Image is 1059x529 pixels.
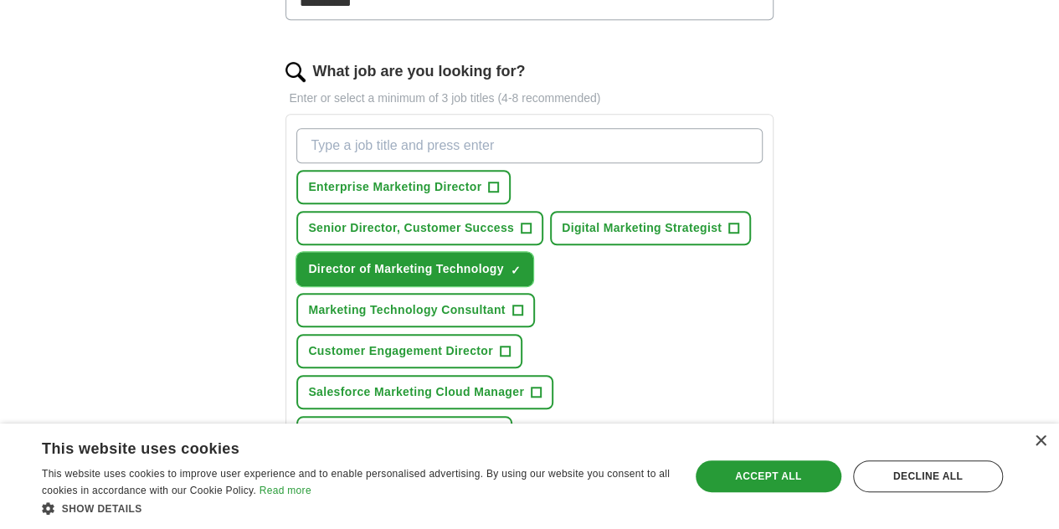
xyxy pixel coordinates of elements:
[296,293,534,327] button: Marketing Technology Consultant
[296,170,511,204] button: Enterprise Marketing Director
[296,334,522,368] button: Customer Engagement Director
[296,375,553,409] button: Salesforce Marketing Cloud Manager
[296,211,543,245] button: Senior Director, Customer Success
[1034,435,1046,448] div: Close
[285,62,306,82] img: search.png
[62,503,142,515] span: Show details
[562,219,722,237] span: Digital Marketing Strategist
[308,260,503,278] span: Director of Marketing Technology
[308,383,524,401] span: Salesforce Marketing Cloud Manager
[296,128,762,163] input: Type a job title and press enter
[511,264,521,277] span: ✓
[312,60,525,83] label: What job are you looking for?
[260,485,311,496] a: Read more, opens a new window
[853,460,1003,492] div: Decline all
[308,178,481,196] span: Enterprise Marketing Director
[308,342,493,360] span: Customer Engagement Director
[296,416,512,450] button: Digital Transformation Leader
[308,301,505,319] span: Marketing Technology Consultant
[42,500,671,516] div: Show details
[285,90,773,107] p: Enter or select a minimum of 3 job titles (4-8 recommended)
[550,211,751,245] button: Digital Marketing Strategist
[308,219,514,237] span: Senior Director, Customer Success
[296,252,532,286] button: Director of Marketing Technology✓
[42,434,629,459] div: This website uses cookies
[696,460,841,492] div: Accept all
[42,468,670,496] span: This website uses cookies to improve user experience and to enable personalised advertising. By u...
